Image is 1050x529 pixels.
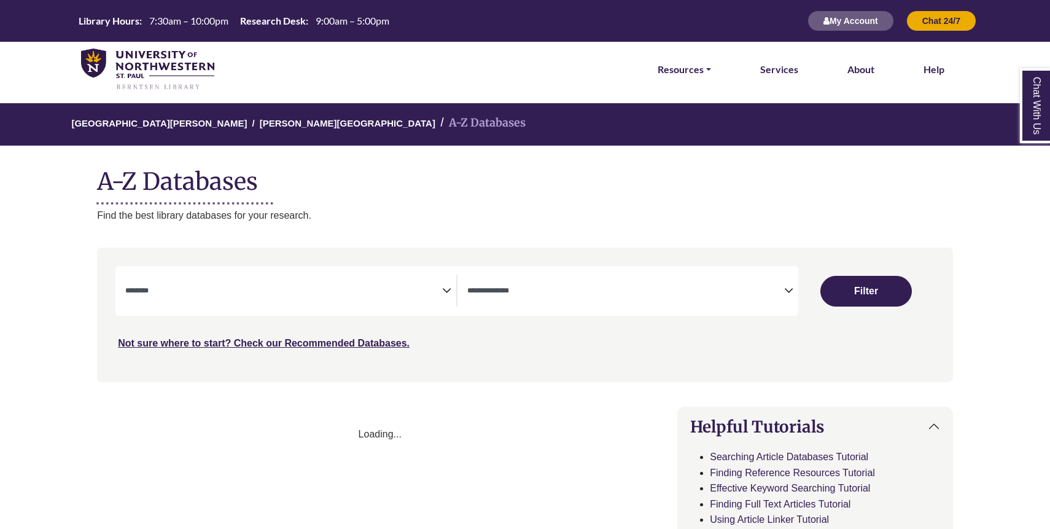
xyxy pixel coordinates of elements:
button: Helpful Tutorials [678,407,952,446]
th: Research Desk: [235,14,309,27]
a: Using Article Linker Tutorial [710,514,829,525]
span: 9:00am – 5:00pm [316,15,389,26]
a: Resources [658,61,711,77]
textarea: Filter [467,287,784,297]
table: Hours Today [74,14,394,26]
p: Find the best library databases for your research. [97,208,953,224]
span: 7:30am – 10:00pm [149,15,228,26]
nav: breadcrumb [97,103,953,146]
th: Library Hours: [74,14,142,27]
a: Effective Keyword Searching Tutorial [710,483,870,493]
a: [GEOGRAPHIC_DATA][PERSON_NAME] [71,116,247,128]
a: About [847,61,874,77]
button: My Account [807,10,894,31]
a: Finding Reference Resources Tutorial [710,468,875,478]
button: Chat 24/7 [906,10,976,31]
h1: A-Z Databases [97,158,953,195]
a: [PERSON_NAME][GEOGRAPHIC_DATA] [260,116,435,128]
a: Not sure where to start? Check our Recommended Databases. [118,338,410,348]
a: Help [924,61,944,77]
a: Searching Article Databases Tutorial [710,452,868,462]
li: A-Z Databases [435,114,526,132]
img: library_home [81,49,214,91]
a: My Account [807,15,894,26]
a: Finding Full Text Articles Tutorial [710,499,850,509]
textarea: Filter [125,287,442,297]
div: Loading... [97,426,663,442]
a: Services [760,61,798,77]
nav: Search filters [97,248,953,382]
a: Hours Today [74,14,394,28]
button: Submit for Search Results [820,276,912,307]
a: Chat 24/7 [906,15,976,26]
